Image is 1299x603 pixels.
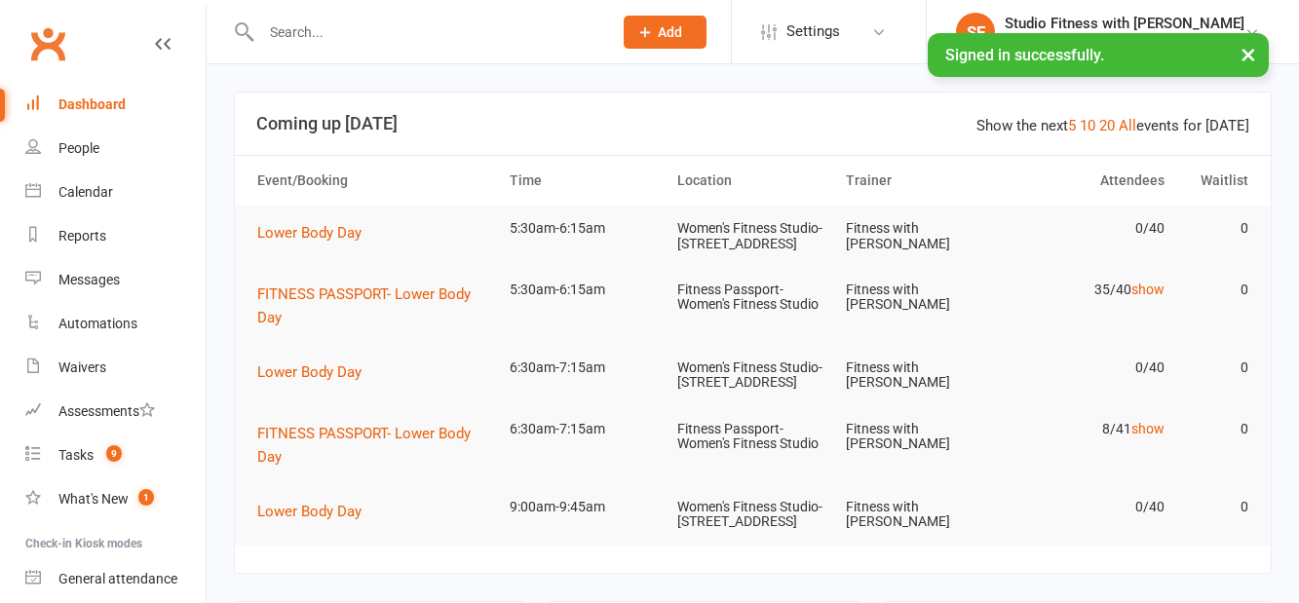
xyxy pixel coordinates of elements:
[501,345,669,391] td: 6:30am-7:15am
[669,406,837,468] td: Fitness Passport- Women's Fitness Studio
[501,206,669,251] td: 5:30am-6:15am
[58,403,155,419] div: Assessments
[25,557,206,601] a: General attendance kiosk mode
[23,19,72,68] a: Clubworx
[25,214,206,258] a: Reports
[25,346,206,390] a: Waivers
[1005,206,1173,251] td: 0/40
[25,83,206,127] a: Dashboard
[1173,267,1257,313] td: 0
[501,484,669,530] td: 9:00am-9:45am
[257,221,375,245] button: Lower Body Day
[1068,117,1076,134] a: 5
[257,360,375,384] button: Lower Body Day
[58,447,94,463] div: Tasks
[257,422,492,469] button: FITNESS PASSPORT- Lower Body Day
[956,13,995,52] div: SF
[257,425,471,466] span: FITNESS PASSPORT- Lower Body Day
[58,571,177,586] div: General attendance
[138,489,154,506] span: 1
[837,156,1006,206] th: Trainer
[1131,421,1165,436] a: show
[25,433,206,477] a: Tasks 9
[501,406,669,452] td: 6:30am-7:15am
[786,10,840,54] span: Settings
[945,46,1104,64] span: Signed in successfully.
[837,406,1006,468] td: Fitness with [PERSON_NAME]
[1005,267,1173,313] td: 35/40
[257,285,471,326] span: FITNESS PASSPORT- Lower Body Day
[1099,117,1115,134] a: 20
[501,267,669,313] td: 5:30am-6:15am
[669,345,837,406] td: Women's Fitness Studio- [STREET_ADDRESS]
[1005,406,1173,452] td: 8/41
[837,484,1006,546] td: Fitness with [PERSON_NAME]
[255,19,598,46] input: Search...
[1173,345,1257,391] td: 0
[25,258,206,302] a: Messages
[58,491,129,507] div: What's New
[257,500,375,523] button: Lower Body Day
[257,363,362,381] span: Lower Body Day
[25,127,206,170] a: People
[58,184,113,200] div: Calendar
[106,445,122,462] span: 9
[58,316,137,331] div: Automations
[58,359,106,375] div: Waivers
[1131,282,1165,297] a: show
[25,170,206,214] a: Calendar
[58,272,120,287] div: Messages
[624,16,707,49] button: Add
[25,390,206,433] a: Assessments
[1173,406,1257,452] td: 0
[58,228,106,244] div: Reports
[257,283,492,329] button: FITNESS PASSPORT- Lower Body Day
[669,156,837,206] th: Location
[837,267,1006,328] td: Fitness with [PERSON_NAME]
[669,267,837,328] td: Fitness Passport- Women's Fitness Studio
[257,224,362,242] span: Lower Body Day
[976,114,1249,137] div: Show the next events for [DATE]
[1119,117,1136,134] a: All
[1173,156,1257,206] th: Waitlist
[58,96,126,112] div: Dashboard
[669,206,837,267] td: Women's Fitness Studio- [STREET_ADDRESS]
[256,114,1249,133] h3: Coming up [DATE]
[25,302,206,346] a: Automations
[837,345,1006,406] td: Fitness with [PERSON_NAME]
[1005,156,1173,206] th: Attendees
[1231,33,1266,75] button: ×
[658,24,682,40] span: Add
[501,156,669,206] th: Time
[669,484,837,546] td: Women's Fitness Studio- [STREET_ADDRESS]
[1005,484,1173,530] td: 0/40
[58,140,99,156] div: People
[25,477,206,521] a: What's New1
[1005,15,1244,32] div: Studio Fitness with [PERSON_NAME]
[1005,345,1173,391] td: 0/40
[1005,32,1244,50] div: Fitness with [PERSON_NAME]
[248,156,501,206] th: Event/Booking
[1173,484,1257,530] td: 0
[257,503,362,520] span: Lower Body Day
[837,206,1006,267] td: Fitness with [PERSON_NAME]
[1173,206,1257,251] td: 0
[1080,117,1095,134] a: 10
